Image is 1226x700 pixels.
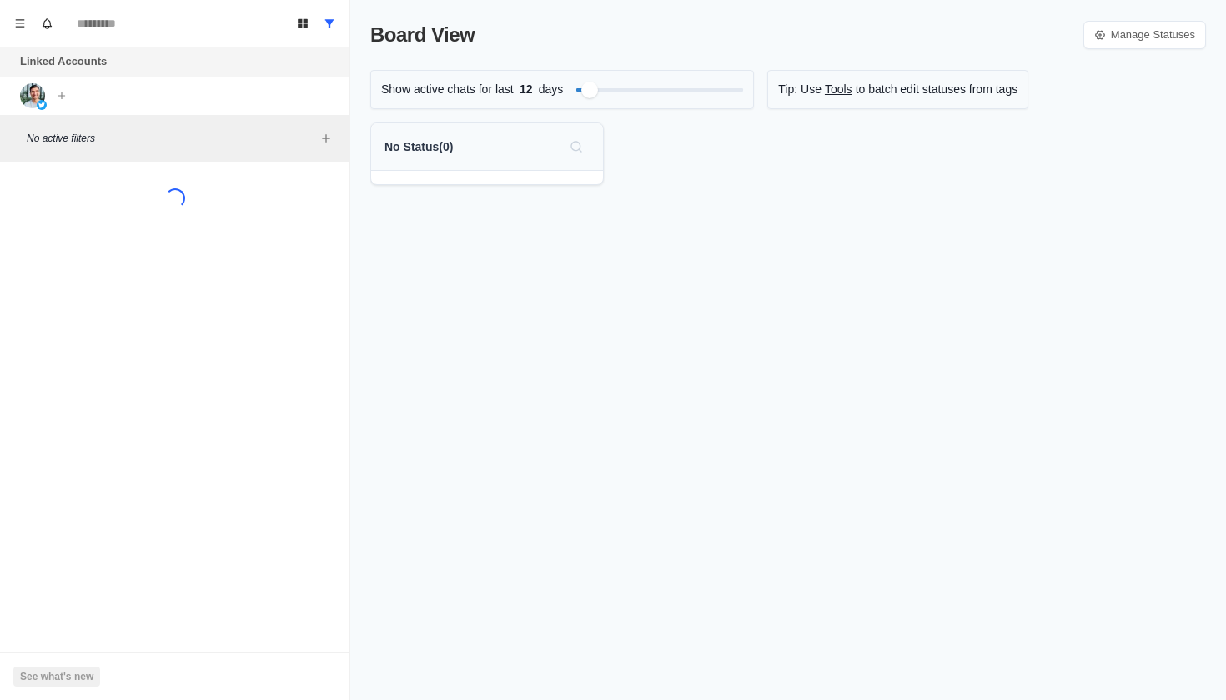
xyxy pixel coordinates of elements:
a: Tools [825,81,852,98]
button: Add filters [316,128,336,148]
p: days [539,81,564,98]
p: No active filters [27,131,316,146]
button: Menu [7,10,33,37]
a: Manage Statuses [1083,21,1206,49]
div: Filter by activity days [581,82,598,98]
p: Board View [370,20,475,50]
p: Tip: Use [778,81,822,98]
p: No Status ( 0 ) [384,138,453,156]
p: to batch edit statuses from tags [856,81,1018,98]
img: picture [20,83,45,108]
p: Linked Accounts [20,53,107,70]
button: Search [563,133,590,160]
button: See what's new [13,667,100,687]
img: picture [37,100,47,110]
button: Show all conversations [316,10,343,37]
button: Board View [289,10,316,37]
button: Notifications [33,10,60,37]
button: Add account [52,86,72,106]
span: 12 [514,81,539,98]
p: Show active chats for last [381,81,514,98]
